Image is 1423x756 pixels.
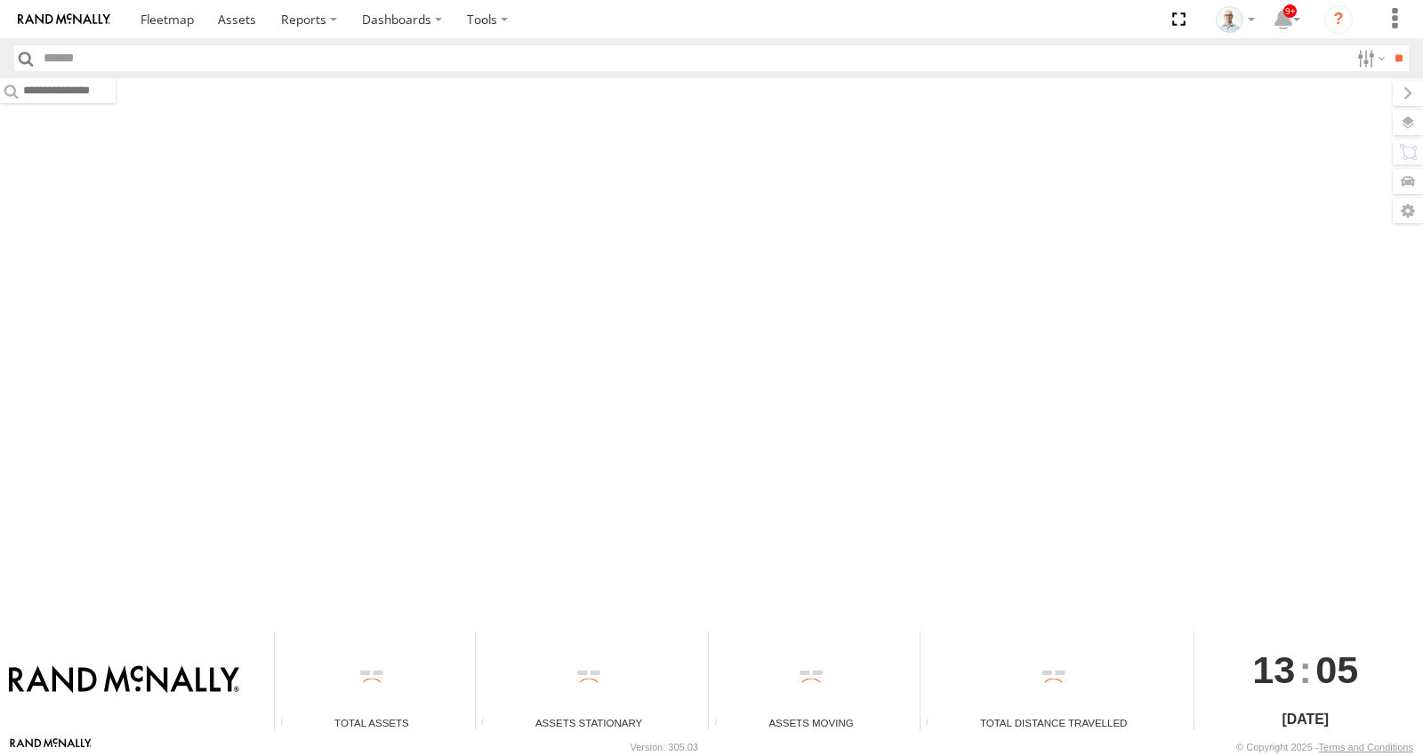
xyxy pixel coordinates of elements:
[1350,45,1388,71] label: Search Filter Options
[1236,742,1413,752] div: © Copyright 2025 -
[1194,631,1417,708] div: :
[921,715,1187,730] div: Total Distance Travelled
[631,742,698,752] div: Version: 305.03
[709,715,912,730] div: Assets Moving
[10,738,92,756] a: Visit our Website
[9,665,239,696] img: Rand McNally
[1194,709,1417,730] div: [DATE]
[476,715,702,730] div: Assets Stationary
[18,13,110,26] img: rand-logo.svg
[275,717,301,730] div: Total number of Enabled Assets
[1324,5,1353,34] i: ?
[1319,742,1413,752] a: Terms and Conditions
[1210,6,1261,33] div: Kurt Byers
[1315,631,1358,708] span: 05
[709,717,736,730] div: Total number of assets current in transit.
[1393,198,1423,223] label: Map Settings
[275,715,469,730] div: Total Assets
[476,717,502,730] div: Total number of assets current stationary.
[1252,631,1295,708] span: 13
[921,717,947,730] div: Total distance travelled by all assets within specified date range and applied filters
